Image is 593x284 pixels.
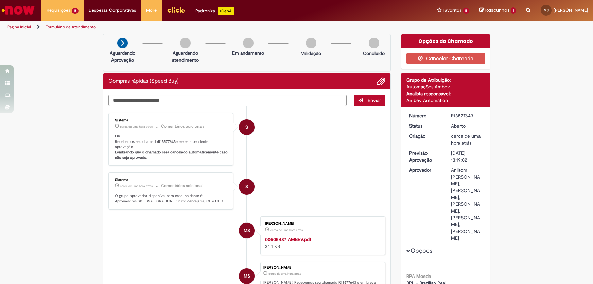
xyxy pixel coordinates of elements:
b: R13577643 [158,139,176,144]
span: More [146,7,157,14]
div: [PERSON_NAME] [263,266,382,270]
img: click_logo_yellow_360x200.png [167,5,185,15]
img: img-circle-grey.png [243,38,254,48]
span: cerca de uma hora atrás [451,133,481,146]
span: S [245,179,248,195]
span: cerca de uma hora atrás [268,272,301,276]
p: Olá! Recebemos seu chamado e ele esta pendente aprovação. [115,134,228,161]
dt: Número [404,112,446,119]
span: cerca de uma hora atrás [120,124,153,129]
span: [PERSON_NAME] [554,7,588,13]
time: 29/09/2025 15:19:10 [120,184,153,188]
time: 29/09/2025 15:19:02 [451,133,481,146]
span: MS [244,222,250,239]
div: System [239,179,255,195]
b: RPA Moeda [406,273,431,279]
p: Validação [301,50,321,57]
span: MS [544,8,549,12]
div: [PERSON_NAME] [265,222,378,226]
img: img-circle-grey.png [369,38,379,48]
img: img-circle-grey.png [180,38,191,48]
b: Lembrando que o chamado será cancelado automaticamente caso não seja aprovado. [115,150,229,160]
h2: Compras rápidas (Speed Buy) Histórico de tíquete [108,78,179,84]
textarea: Digite sua mensagem aqui... [108,95,347,106]
dt: Status [404,122,446,129]
button: Cancelar Chamado [406,53,485,64]
p: Aguardando atendimento [169,50,202,63]
a: 00505487 AMBEV.pdf [265,236,311,243]
ul: Trilhas de página [5,21,390,33]
p: Aguardando Aprovação [106,50,139,63]
a: Página inicial [7,24,31,30]
span: Favoritos [443,7,461,14]
span: Rascunhos [485,7,510,13]
div: Automações Ambev [406,83,485,90]
span: Enviar [368,97,381,103]
div: Matheus Araujo Soares [239,268,255,284]
span: 1 [511,7,516,14]
span: 18 [72,8,79,14]
small: Comentários adicionais [161,183,205,189]
p: +GenAi [218,7,234,15]
a: Rascunhos [479,7,516,14]
dt: Previsão Aprovação [404,150,446,163]
p: Em andamento [232,50,264,56]
div: Matheus Araujo Soares [239,223,255,238]
div: 24.1 KB [265,236,378,250]
img: arrow-next.png [117,38,128,48]
div: Analista responsável: [406,90,485,97]
dt: Aprovador [404,167,446,173]
span: Despesas Corporativas [89,7,136,14]
p: Concluído [363,50,385,57]
div: Opções do Chamado [401,34,490,48]
img: ServiceNow [1,3,36,17]
div: Grupo de Atribuição: [406,77,485,83]
div: Padroniza [195,7,234,15]
div: Sistema [115,118,228,122]
img: img-circle-grey.png [306,38,316,48]
button: Adicionar anexos [377,77,385,86]
div: Aberto [451,122,483,129]
div: R13577643 [451,112,483,119]
div: System [239,119,255,135]
div: [DATE] 13:19:02 [451,150,483,163]
span: Requisições [47,7,70,14]
button: Enviar [354,95,385,106]
small: Comentários adicionais [161,123,205,129]
p: O grupo aprovador disponível para esse incidente é: Aprovadores SB - BSA - GRAFICA - Grupo cervej... [115,193,228,204]
span: 15 [463,8,470,14]
div: 29/09/2025 15:19:02 [451,133,483,146]
time: 29/09/2025 15:19:02 [268,272,301,276]
dt: Criação [404,133,446,139]
div: Ambev Automation [406,97,485,104]
span: cerca de uma hora atrás [270,228,303,232]
span: cerca de uma hora atrás [120,184,153,188]
a: Formulário de Atendimento [46,24,96,30]
div: Sistema [115,178,228,182]
time: 29/09/2025 15:18:23 [270,228,303,232]
span: S [245,119,248,135]
div: Aniltom [PERSON_NAME], [PERSON_NAME], [PERSON_NAME], [PERSON_NAME], [PERSON_NAME] [451,167,483,241]
time: 29/09/2025 15:19:13 [120,124,153,129]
